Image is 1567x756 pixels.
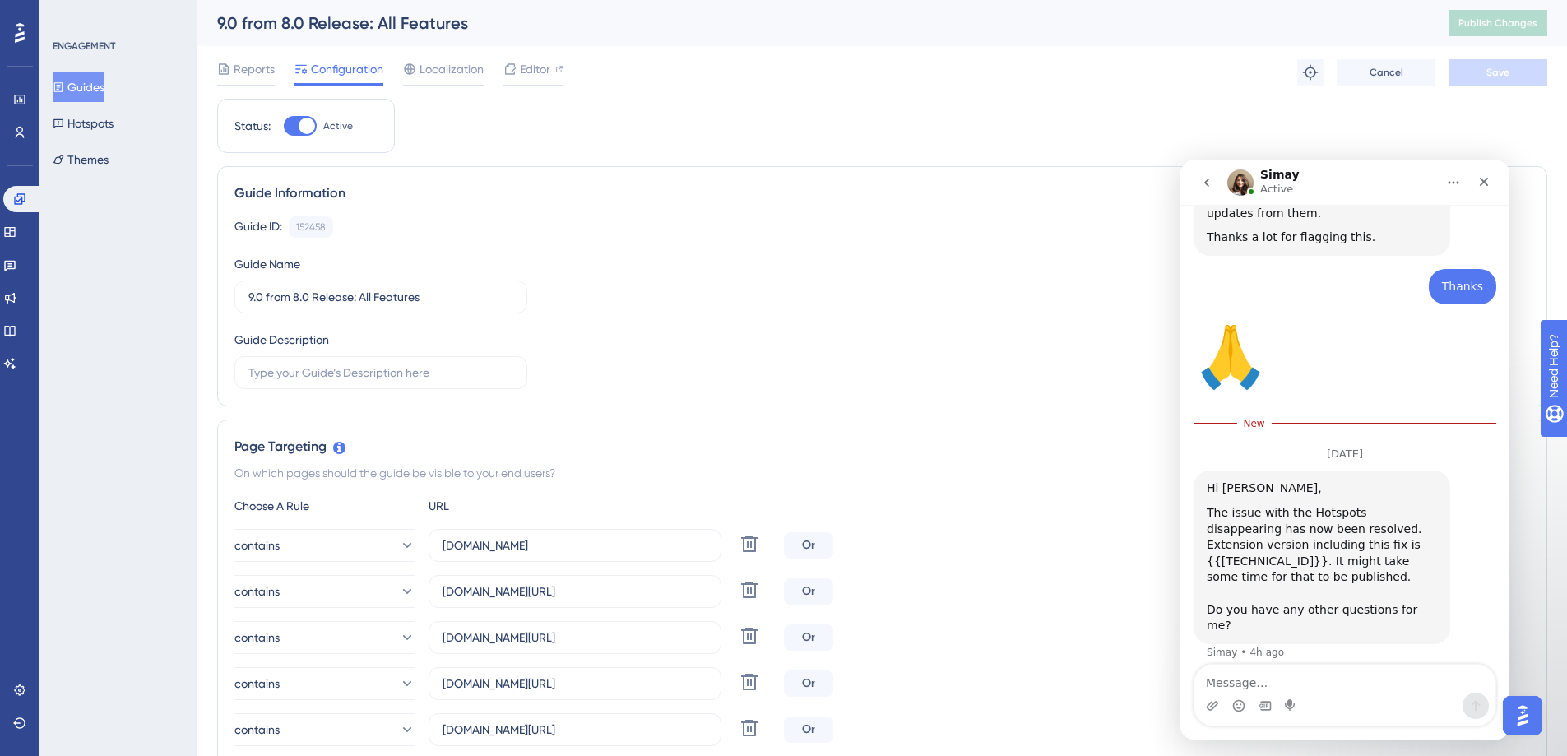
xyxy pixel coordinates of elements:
[443,536,707,554] input: yourwebsite.com/path
[784,717,833,743] div: Or
[234,216,282,238] div: Guide ID:
[234,720,280,740] span: contains
[311,59,383,79] span: Configuration
[234,116,271,136] div: Status:
[234,582,280,601] span: contains
[784,578,833,605] div: Or
[234,59,275,79] span: Reports
[443,721,707,739] input: yourwebsite.com/path
[784,624,833,651] div: Or
[520,59,550,79] span: Editor
[1486,66,1509,79] span: Save
[443,628,707,647] input: yourwebsite.com/path
[234,330,329,350] div: Guide Description
[234,254,300,274] div: Guide Name
[443,675,707,693] input: yourwebsite.com/path
[234,674,280,693] span: contains
[234,496,415,516] div: Choose A Rule
[323,119,353,132] span: Active
[248,364,513,382] input: Type your Guide’s Description here
[53,72,104,102] button: Guides
[234,713,415,746] button: contains
[1449,10,1547,36] button: Publish Changes
[784,532,833,559] div: Or
[784,670,833,697] div: Or
[234,628,280,647] span: contains
[234,463,1530,483] div: On which pages should the guide be visible to your end users?
[1498,691,1547,740] iframe: UserGuiding AI Assistant Launcher
[234,667,415,700] button: contains
[53,109,114,138] button: Hotspots
[217,12,1407,35] div: 9.0 from 8.0 Release: All Features
[234,529,415,562] button: contains
[429,496,610,516] div: URL
[1180,160,1509,740] iframe: Intercom live chat
[1458,16,1537,30] span: Publish Changes
[248,288,513,306] input: Type your Guide’s Name here
[234,536,280,555] span: contains
[1370,66,1403,79] span: Cancel
[53,39,115,53] div: ENGAGEMENT
[234,621,415,654] button: contains
[443,582,707,601] input: yourwebsite.com/path
[234,575,415,608] button: contains
[1449,59,1547,86] button: Save
[296,220,326,234] div: 152458
[234,183,1530,203] div: Guide Information
[39,4,103,24] span: Need Help?
[1337,59,1435,86] button: Cancel
[53,145,109,174] button: Themes
[234,437,1530,457] div: Page Targeting
[420,59,484,79] span: Localization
